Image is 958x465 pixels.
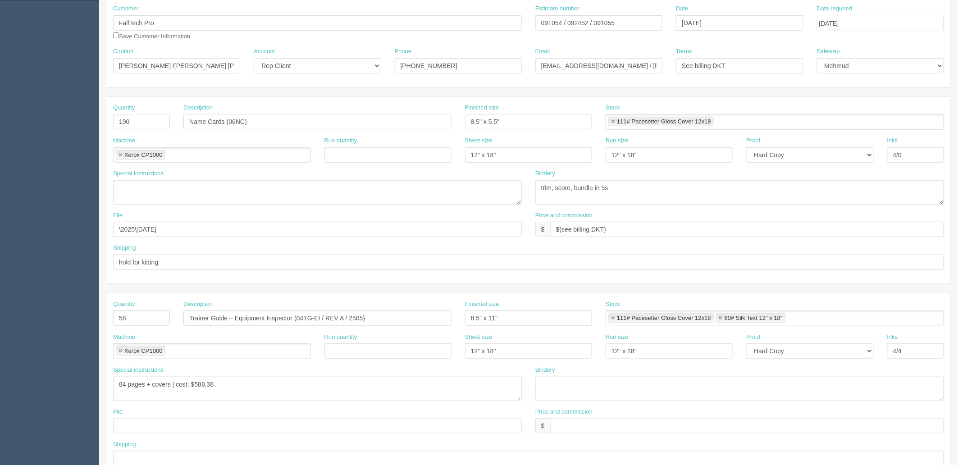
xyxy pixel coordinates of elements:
[606,300,620,309] label: Stock
[725,315,783,321] div: 80# Silk Text 12" x 18"
[113,5,522,41] div: Save Customer Information
[617,315,711,321] div: 111# Pacesetter Gloss Cover 12x18
[817,47,840,56] label: Salesrep
[113,300,135,309] label: Quantity
[535,211,593,220] label: Price and commission
[535,5,579,13] label: Estimate number
[113,5,138,13] label: Customer
[113,408,123,416] label: File
[113,137,135,145] label: Machine
[465,104,499,112] label: Finished size
[746,333,760,342] label: Proof
[113,440,136,449] label: Shipping
[606,104,620,112] label: Stock
[324,333,357,342] label: Run quantity
[113,333,135,342] label: Machine
[535,169,555,178] label: Bindery
[113,366,164,374] label: Special instructions
[324,137,357,145] label: Run quantity
[113,104,135,112] label: Quantity
[113,169,164,178] label: Special instructions
[465,333,493,342] label: Sheet size
[535,47,550,56] label: Email
[535,366,555,374] label: Bindery
[746,137,760,145] label: Proof
[817,5,853,13] label: Date required
[183,104,213,112] label: Description
[535,222,550,237] div: $
[113,15,522,31] input: Enter customer name
[535,180,944,205] textarea: trim, score, bundle as per special instructions
[535,408,593,416] label: Price and commission
[113,180,522,205] textarea: Bundle as per below: qty 18 x 30 bundles(for FP2004 kits) | qty 12 x 63 bundles(for FP2008 kits) ...
[113,244,136,252] label: Shipping
[606,333,629,342] label: Run size
[395,47,412,56] label: Phone
[113,47,133,56] label: Contact
[887,333,898,342] label: Inks
[887,137,898,145] label: Inks
[676,47,692,56] label: Terms
[465,137,493,145] label: Sheet size
[535,418,550,433] div: $
[465,300,499,309] label: Finished size
[617,119,711,124] div: 111# Pacesetter Gloss Cover 12x18
[676,5,688,13] label: Date
[124,348,163,354] div: Xerox CP1000
[254,47,275,56] label: Account
[113,211,123,220] label: File
[606,137,629,145] label: Run size
[183,300,213,309] label: Description
[124,152,163,158] div: Xerox CP1000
